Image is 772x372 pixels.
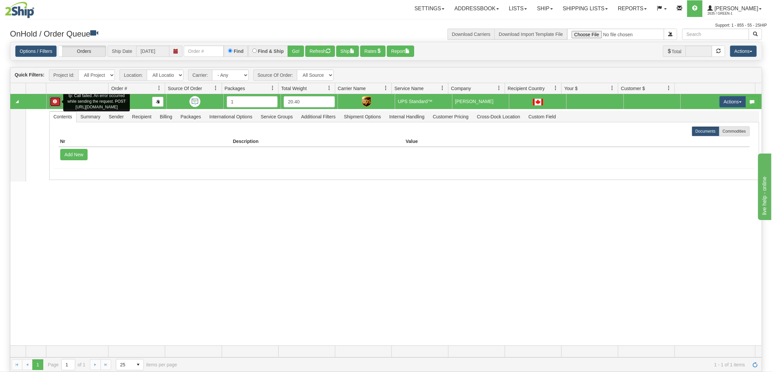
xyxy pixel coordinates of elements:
span: [PERSON_NAME] [713,6,758,11]
a: Addressbook [449,0,504,17]
a: Options / Filters [15,46,57,57]
label: Commodities [719,126,750,136]
span: Total [663,46,686,57]
span: Page 1 [32,359,43,370]
a: Order # filter column settings [153,82,165,94]
span: Internal Handling [385,111,428,122]
span: 2635 / Green-1 [707,10,757,17]
button: Copy to clipboard [152,97,163,107]
a: Collapse [13,97,21,106]
a: Total Weight filter column settings [324,82,335,94]
span: International Options [205,111,256,122]
span: Project Id: [49,69,78,81]
th: Nr [59,136,231,147]
div: tp: Call failed. An error occurred while sending the request. POST [URL][DOMAIN_NAME] [63,92,130,111]
a: [PERSON_NAME] 2635 / Green-1 [702,0,767,17]
td: [PERSON_NAME] [452,94,509,109]
img: CA [533,99,543,105]
span: Company [451,85,471,92]
a: Source Of Order filter column settings [210,82,222,94]
button: Search [749,29,762,40]
button: Add New [60,149,88,160]
span: Billing [156,111,176,122]
h3: OnHold / Order Queue [10,29,381,38]
label: Find [234,49,244,54]
img: API [189,96,200,107]
img: logo2635.jpg [5,2,34,18]
span: Service Name [394,85,424,92]
a: Shipping lists [558,0,613,17]
a: Settings [409,0,449,17]
span: Total Weight [281,85,307,92]
span: Custom Field [524,111,560,122]
span: Customer Pricing [429,111,472,122]
label: Documents [692,126,719,136]
td: UPS Standard™ [395,94,452,109]
a: Recipient Country filter column settings [550,82,561,94]
span: Service Groups [257,111,297,122]
a: Ship [532,0,558,17]
span: Carrier: [188,69,212,81]
a: Carrier Name filter column settings [380,82,391,94]
span: Your $ [564,85,578,92]
input: Import [567,29,664,40]
button: Ship [336,46,359,57]
a: Your $ filter column settings [607,82,618,94]
div: grid toolbar [10,67,762,83]
iframe: chat widget [757,152,771,220]
th: Value [404,136,577,147]
span: Summary [77,111,105,122]
div: Support: 1 - 855 - 55 - 2SHIP [5,23,767,28]
span: Sender [105,111,128,122]
span: Source Of Order [168,85,202,92]
a: Customer $ filter column settings [663,82,674,94]
span: Recipient [128,111,155,122]
a: Company filter column settings [493,82,505,94]
span: items per page [116,359,177,370]
span: 25 [120,361,129,368]
span: Cross-Dock Location [473,111,524,122]
button: Actions [730,46,757,57]
label: Quick Filters: [15,71,44,78]
label: Orders [58,46,106,57]
span: Page sizes drop down [116,359,144,370]
div: live help - online [5,4,62,12]
img: UPS [362,96,371,107]
span: Ship Date [108,46,136,57]
span: Carrier Name [338,85,366,92]
span: Packages [225,85,245,92]
span: Location: [120,69,147,81]
a: Lists [504,0,532,17]
span: Additional Filters [297,111,340,122]
label: Find & Ship [258,49,284,54]
span: Packages [176,111,205,122]
a: Service Name filter column settings [437,82,448,94]
span: Shipment Options [340,111,385,122]
th: Description [231,136,404,147]
button: Refresh [305,46,335,57]
button: Report [387,46,414,57]
span: Recipient Country [508,85,545,92]
button: Rates [360,46,386,57]
a: Packages filter column settings [267,82,278,94]
button: Actions [719,96,746,107]
input: Page 1 [62,359,75,370]
span: Page of 1 [48,359,86,370]
span: select [133,359,143,370]
span: Source Of Order: [253,69,297,81]
a: Download Import Template File [499,32,563,37]
a: Download Carriers [452,32,490,37]
span: Order # [111,85,127,92]
input: Search [682,29,749,40]
span: 1 - 1 of 1 items [186,362,745,367]
button: Go! [288,46,304,57]
input: Order # [184,46,224,57]
span: Customer $ [621,85,645,92]
a: Refresh [750,359,760,370]
a: Reports [613,0,652,17]
span: Contents [50,111,76,122]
